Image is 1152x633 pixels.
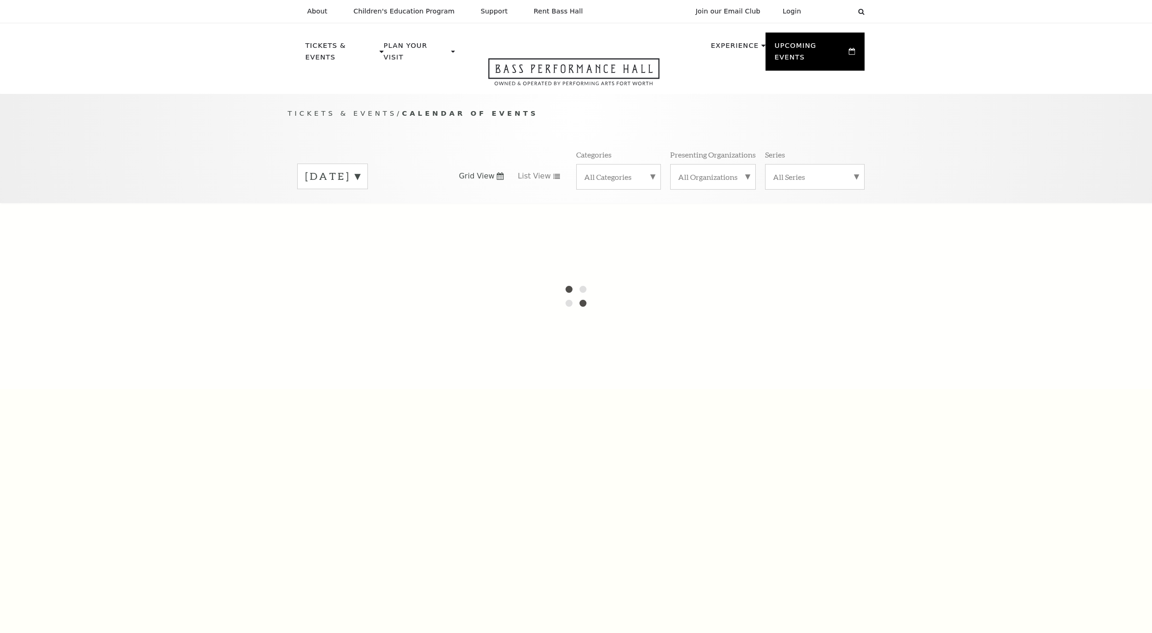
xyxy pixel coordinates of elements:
p: Plan Your Visit [384,40,449,68]
p: Support [481,7,508,15]
p: Categories [576,150,612,159]
p: Experience [711,40,759,57]
span: Tickets & Events [288,109,397,117]
p: Upcoming Events [775,40,847,68]
span: Calendar of Events [402,109,538,117]
label: All Organizations [678,172,748,182]
label: All Series [773,172,857,182]
p: Tickets & Events [306,40,378,68]
p: / [288,108,865,119]
p: About [307,7,327,15]
p: Children's Education Program [353,7,455,15]
select: Select: [816,7,849,16]
p: Rent Bass Hall [534,7,583,15]
p: Series [765,150,785,159]
span: List View [518,171,551,181]
p: Presenting Organizations [670,150,756,159]
label: [DATE] [305,169,360,184]
span: Grid View [459,171,495,181]
label: All Categories [584,172,653,182]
